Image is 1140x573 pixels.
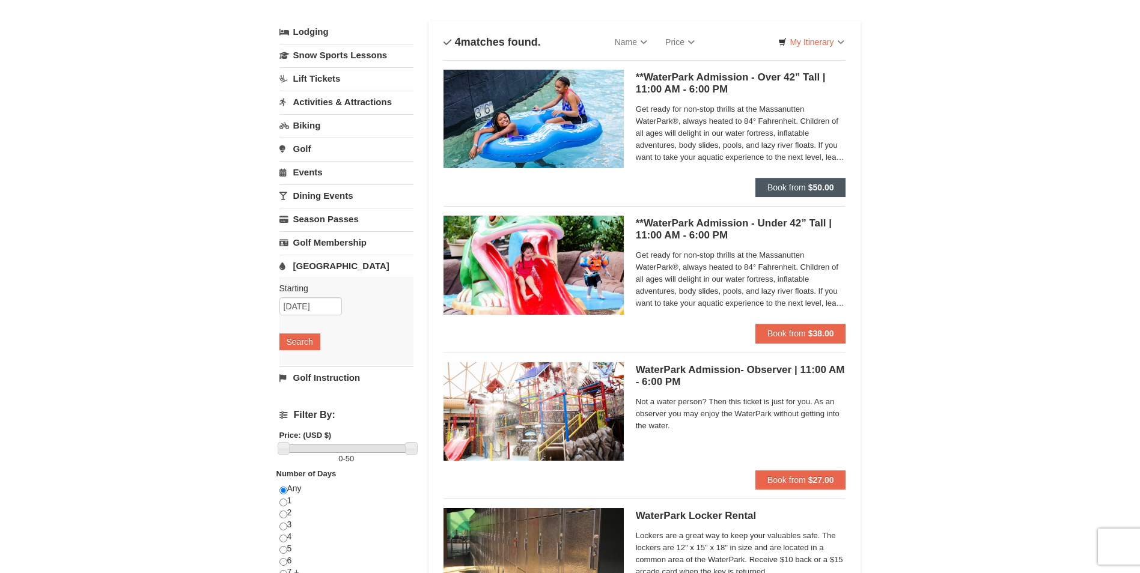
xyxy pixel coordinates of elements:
[767,183,806,192] span: Book from
[444,70,624,168] img: 6619917-726-5d57f225.jpg
[444,362,624,461] img: 6619917-744-d8335919.jpg
[444,36,541,48] h4: matches found.
[444,216,624,314] img: 6619917-738-d4d758dd.jpg
[636,510,846,522] h5: WaterPark Locker Rental
[636,249,846,309] span: Get ready for non-stop thrills at the Massanutten WaterPark®, always heated to 84° Fahrenheit. Ch...
[279,410,413,420] h4: Filter By:
[279,255,413,277] a: [GEOGRAPHIC_DATA]
[338,454,343,463] span: 0
[808,183,834,192] strong: $50.00
[346,454,354,463] span: 50
[636,396,846,432] span: Not a water person? Then this ticket is just for you. As an observer you may enjoy the WaterPark ...
[755,324,846,343] button: Book from $38.00
[767,475,806,485] span: Book from
[636,103,846,163] span: Get ready for non-stop thrills at the Massanutten WaterPark®, always heated to 84° Fahrenheit. Ch...
[279,366,413,389] a: Golf Instruction
[279,453,413,465] label: -
[755,178,846,197] button: Book from $50.00
[808,475,834,485] strong: $27.00
[755,470,846,490] button: Book from $27.00
[279,44,413,66] a: Snow Sports Lessons
[279,138,413,160] a: Golf
[279,114,413,136] a: Biking
[276,469,337,478] strong: Number of Days
[808,329,834,338] strong: $38.00
[606,30,656,54] a: Name
[636,364,846,388] h5: WaterPark Admission- Observer | 11:00 AM - 6:00 PM
[279,208,413,230] a: Season Passes
[636,71,846,95] h5: **WaterPark Admission - Over 42” Tall | 11:00 AM - 6:00 PM
[279,431,332,440] strong: Price: (USD $)
[279,333,320,350] button: Search
[279,67,413,89] a: Lift Tickets
[279,282,404,294] label: Starting
[767,329,806,338] span: Book from
[279,231,413,253] a: Golf Membership
[455,36,461,48] span: 4
[279,91,413,113] a: Activities & Attractions
[770,33,852,51] a: My Itinerary
[279,21,413,43] a: Lodging
[279,184,413,207] a: Dining Events
[636,217,846,241] h5: **WaterPark Admission - Under 42” Tall | 11:00 AM - 6:00 PM
[656,30,704,54] a: Price
[279,161,413,183] a: Events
